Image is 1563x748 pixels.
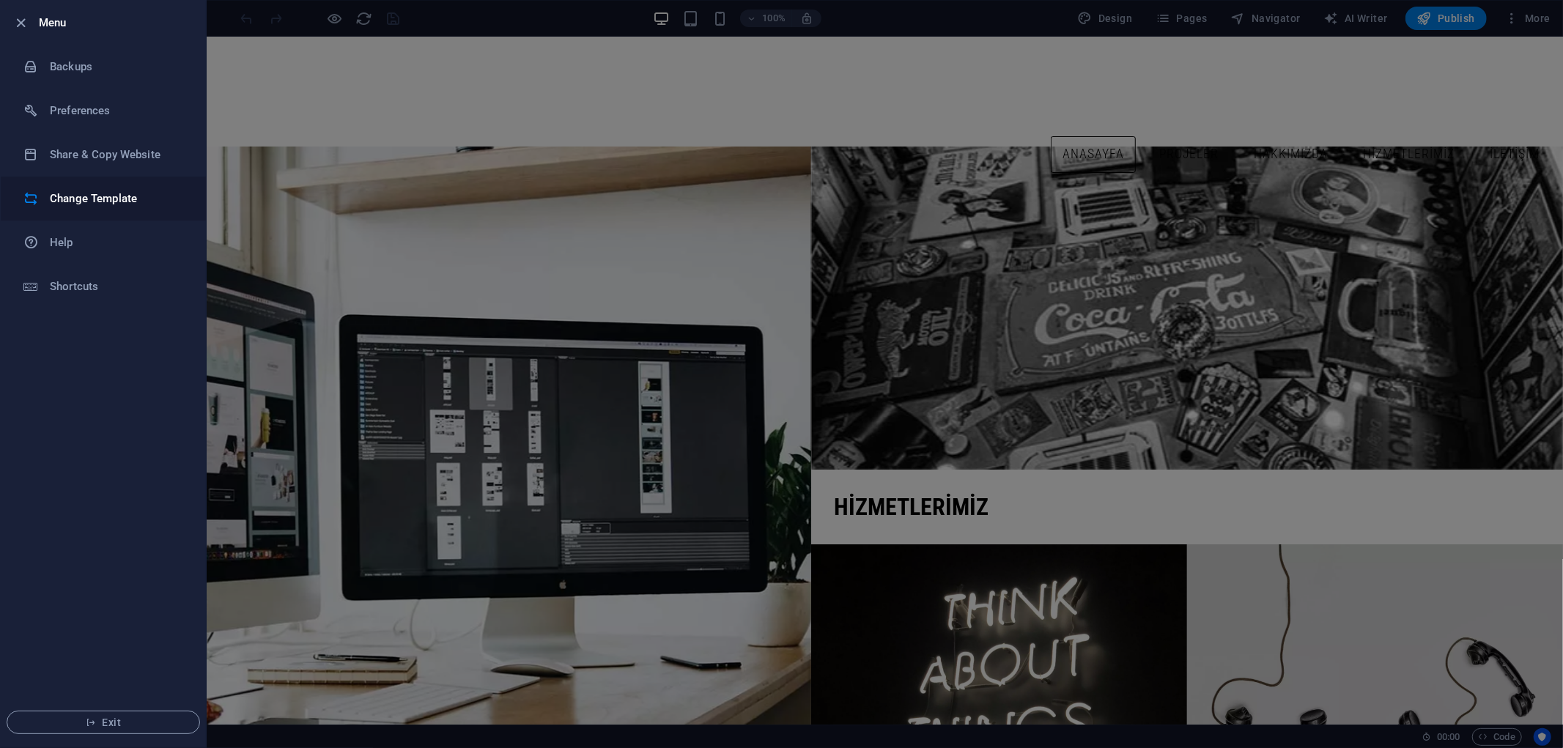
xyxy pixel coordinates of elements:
h6: Menu [39,14,194,32]
h6: Change Template [50,190,185,207]
h6: Shortcuts [50,278,185,295]
h6: Help [50,234,185,251]
button: Exit [7,711,200,734]
h6: Backups [50,58,185,75]
span: Exit [19,716,188,728]
a: Help [1,221,206,264]
h6: Preferences [50,102,185,119]
h6: Share & Copy Website [50,146,185,163]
